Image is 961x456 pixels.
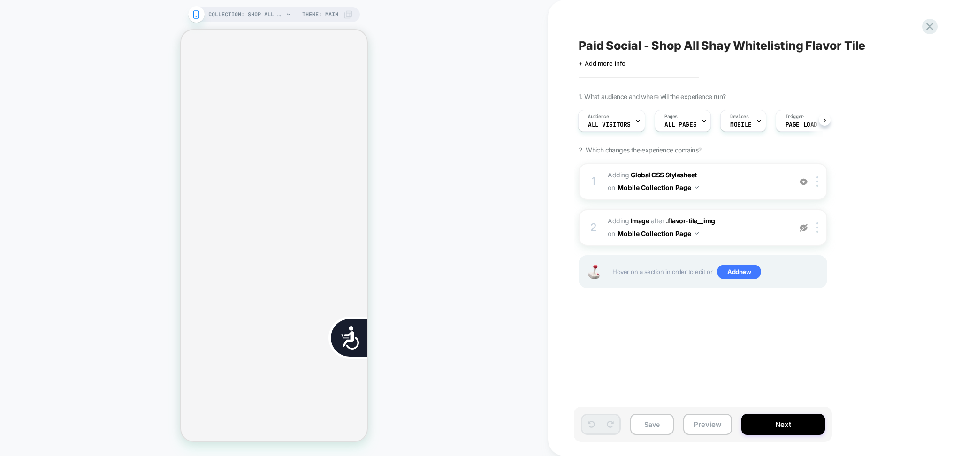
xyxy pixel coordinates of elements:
[664,114,678,120] span: Pages
[730,114,748,120] span: Devices
[816,222,818,233] img: close
[589,218,598,237] div: 2
[800,224,808,232] img: eye
[816,176,818,187] img: close
[630,414,674,435] button: Save
[695,232,699,235] img: down arrow
[631,171,697,179] b: Global CSS Stylesheet
[717,265,761,280] span: Add new
[589,172,598,191] div: 1
[588,114,609,120] span: Audience
[786,114,804,120] span: Trigger
[618,227,699,240] button: Mobile Collection Page
[608,217,649,225] span: Adding
[683,414,732,435] button: Preview
[664,122,696,128] span: ALL PAGES
[579,146,701,154] span: 2. Which changes the experience contains?
[608,182,615,193] span: on
[695,186,699,189] img: down arrow
[579,60,625,67] span: + Add more info
[741,414,825,435] button: Next
[800,178,808,186] img: crossed eye
[208,7,283,22] span: COLLECTION: Shop All - BÉIS Products (Category)
[302,7,338,22] span: Theme: MAIN
[666,217,715,225] span: .flavor-tile__img
[786,122,817,128] span: Page Load
[608,169,786,194] span: Adding
[579,38,865,53] span: Paid Social - Shop All Shay Whitelisting Flavor Tile
[588,122,631,128] span: All Visitors
[608,228,615,239] span: on
[730,122,751,128] span: MOBILE
[584,265,603,279] img: Joystick
[612,265,822,280] span: Hover on a section in order to edit or
[631,217,649,225] b: Image
[618,181,699,194] button: Mobile Collection Page
[579,92,725,100] span: 1. What audience and where will the experience run?
[651,217,664,225] span: AFTER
